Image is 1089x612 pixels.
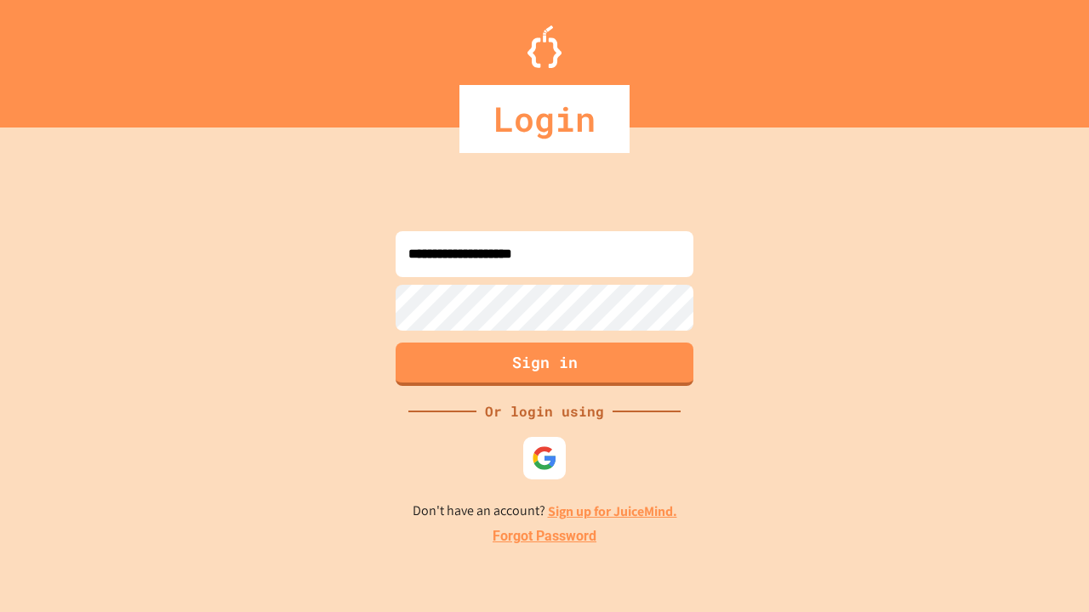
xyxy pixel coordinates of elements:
div: Login [459,85,630,153]
button: Sign in [396,343,693,386]
a: Sign up for JuiceMind. [548,502,677,520]
img: Logo.svg [527,25,562,68]
p: Don't have an account? [413,501,677,522]
a: Forgot Password [493,526,596,547]
img: google-icon.svg [532,445,557,471]
div: Or login using [476,401,613,422]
